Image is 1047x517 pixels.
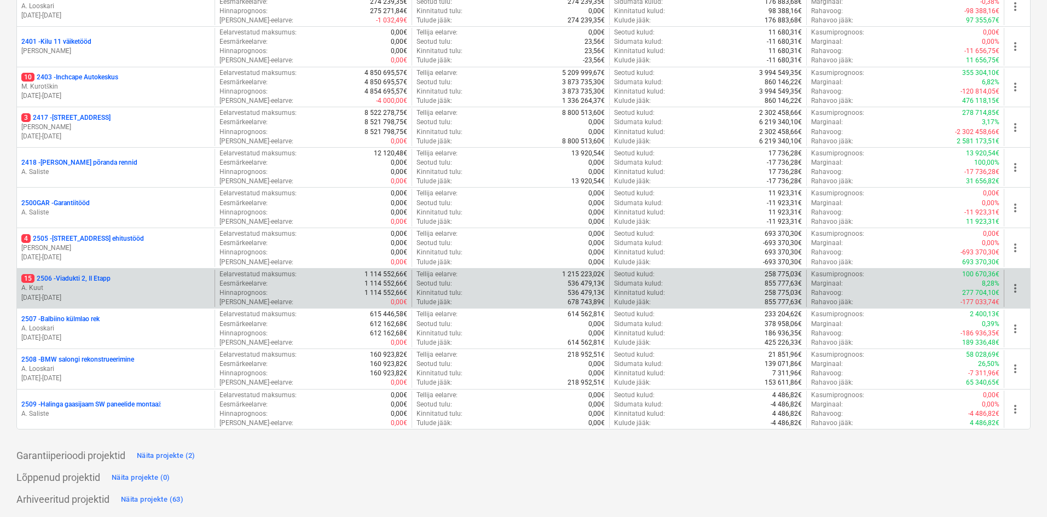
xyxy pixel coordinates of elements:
p: Kasumiprognoos : [811,270,864,279]
p: 17 736,28€ [768,149,802,158]
p: 0,00% [982,37,999,47]
p: 0,00€ [391,199,407,208]
div: Näita projekte (63) [121,493,183,506]
span: more_vert [1009,201,1022,214]
p: Eelarvestatud maksumus : [219,28,297,37]
p: 3 873 735,30€ [562,87,605,96]
p: 13 920,54€ [966,149,999,158]
p: Kasumiprognoos : [811,108,864,118]
p: Sidumata kulud : [614,239,663,248]
p: Hinnaprognoos : [219,167,268,177]
p: -17 736,28€ [767,158,802,167]
p: 2417 - [STREET_ADDRESS] [21,113,111,123]
p: 98 388,16€ [768,7,802,16]
p: 100,00% [974,158,999,167]
p: Seotud kulud : [614,270,655,279]
p: 3 873 735,30€ [562,78,605,87]
p: Kinnitatud kulud : [614,127,665,137]
p: Kasumiprognoos : [811,149,864,158]
div: 2500GAR -GarantiitöödA. Saliste [21,199,210,217]
p: Kinnitatud tulu : [417,127,462,137]
p: Seotud kulud : [614,68,655,78]
p: 0,00€ [588,158,605,167]
p: Kulude jääk : [614,137,651,146]
p: Tulude jääk : [417,258,452,267]
p: 0,00€ [391,137,407,146]
p: Kinnitatud kulud : [614,248,665,257]
p: 0,00€ [391,217,407,226]
p: A. Kuut [21,283,210,293]
p: M. Kurotškin [21,82,210,91]
p: 0,00€ [588,127,605,137]
p: [DATE] - [DATE] [21,132,210,141]
p: Tellija eelarve : [417,189,458,198]
p: 8,28% [982,279,999,288]
p: 23,56€ [585,37,605,47]
p: Rahavoo jääk : [811,16,853,25]
p: Rahavoog : [811,167,843,177]
div: 2418 -[PERSON_NAME] põranda rennidA. Saliste [21,158,210,177]
p: 0,00€ [588,189,605,198]
div: 102403 -Inchcape AutokeskusM. Kurotškin[DATE]-[DATE] [21,73,210,101]
p: A. Saliste [21,409,210,419]
p: Seotud kulud : [614,28,655,37]
div: 2507 -Balbiino külmlao rekA. Looskari[DATE]-[DATE] [21,315,210,342]
p: Marginaal : [811,199,843,208]
div: Näita projekte (2) [137,450,195,462]
p: 0,00€ [588,258,605,267]
span: more_vert [1009,40,1022,53]
p: 536 479,13€ [568,279,605,288]
span: more_vert [1009,80,1022,94]
p: 693 370,30€ [765,248,802,257]
p: 8 800 513,60€ [562,108,605,118]
p: Sidumata kulud : [614,118,663,127]
p: 860 146,22€ [765,96,802,106]
p: Kulude jääk : [614,56,651,65]
p: 2509 - Halinga gaasijaam SW paneelide montaaž [21,400,161,409]
p: -2 302 458,66€ [955,127,999,137]
p: Rahavoo jääk : [811,96,853,106]
p: Rahavoo jääk : [811,177,853,186]
p: Kinnitatud tulu : [417,208,462,217]
p: Kulude jääk : [614,217,651,226]
p: 8 521 798,75€ [365,127,407,137]
p: Sidumata kulud : [614,199,663,208]
p: Kinnitatud kulud : [614,167,665,177]
p: [DATE] - [DATE] [21,11,210,20]
p: -98 388,16€ [964,7,999,16]
p: Hinnaprognoos : [219,127,268,137]
p: 2506 - Viadukti 2, II Etapp [21,274,111,283]
p: Kinnitatud kulud : [614,208,665,217]
p: 0,00€ [391,37,407,47]
p: 0,00€ [588,229,605,239]
p: 0,00€ [391,56,407,65]
p: 0,00€ [391,28,407,37]
p: 0,00€ [588,248,605,257]
p: Rahavoog : [811,47,843,56]
p: Eelarvestatud maksumus : [219,270,297,279]
p: Hinnaprognoos : [219,7,268,16]
p: 2 581 173,51€ [957,137,999,146]
p: [PERSON_NAME]-eelarve : [219,16,293,25]
p: Tulude jääk : [417,177,452,186]
p: 693 370,30€ [765,229,802,239]
span: 4 [21,234,31,243]
p: Tulude jääk : [417,137,452,146]
p: Tellija eelarve : [417,270,458,279]
p: 11 680,31€ [768,28,802,37]
p: 0,00€ [391,189,407,198]
p: 0,00€ [588,28,605,37]
p: A. Looskari [21,2,210,11]
p: [DATE] - [DATE] [21,293,210,303]
p: Rahavoo jääk : [811,137,853,146]
p: Rahavoog : [811,248,843,257]
p: 0,00€ [391,208,407,217]
p: [PERSON_NAME]-eelarve : [219,258,293,267]
p: 176 883,68€ [765,16,802,25]
p: Marginaal : [811,279,843,288]
p: 2508 - BMW salongi rekonstrueerimine [21,355,134,364]
button: Näita projekte (2) [134,447,198,464]
span: more_vert [1009,362,1022,375]
button: Näita projekte (0) [109,469,173,486]
p: Eelarvestatud maksumus : [219,229,297,239]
